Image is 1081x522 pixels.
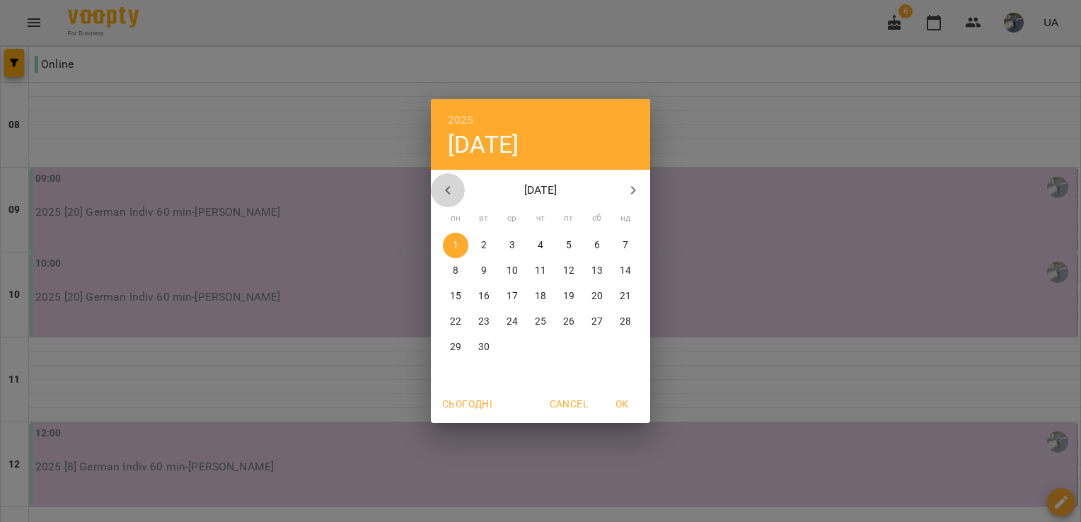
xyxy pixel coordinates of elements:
button: 16 [471,284,497,309]
button: 12 [556,258,582,284]
p: 14 [620,264,631,278]
p: 7 [623,238,628,253]
p: 13 [591,264,603,278]
p: 1 [453,238,458,253]
p: 25 [535,315,546,329]
button: 1 [443,233,468,258]
p: 29 [450,340,461,354]
p: 19 [563,289,574,303]
button: Сьогодні [437,391,498,417]
button: 24 [499,309,525,335]
p: 9 [481,264,487,278]
span: сб [584,211,610,226]
p: 12 [563,264,574,278]
button: 8 [443,258,468,284]
button: Cancel [544,391,594,417]
span: чт [528,211,553,226]
button: [DATE] [448,130,519,159]
button: 2025 [448,110,474,130]
button: 7 [613,233,638,258]
button: 10 [499,258,525,284]
p: 8 [453,264,458,278]
button: 27 [584,309,610,335]
button: 15 [443,284,468,309]
p: [DATE] [465,182,617,199]
p: 22 [450,315,461,329]
button: 17 [499,284,525,309]
button: 4 [528,233,553,258]
p: 16 [478,289,490,303]
button: 23 [471,309,497,335]
button: 14 [613,258,638,284]
p: 26 [563,315,574,329]
span: Сьогодні [442,395,492,412]
button: 18 [528,284,553,309]
button: 20 [584,284,610,309]
span: пт [556,211,582,226]
p: 27 [591,315,603,329]
button: 29 [443,335,468,360]
p: 5 [566,238,572,253]
p: 15 [450,289,461,303]
button: 11 [528,258,553,284]
p: 3 [509,238,515,253]
p: 11 [535,264,546,278]
p: 10 [507,264,518,278]
button: 22 [443,309,468,335]
button: 5 [556,233,582,258]
button: 21 [613,284,638,309]
span: вт [471,211,497,226]
span: нд [613,211,638,226]
button: 19 [556,284,582,309]
p: 21 [620,289,631,303]
span: Cancel [550,395,588,412]
p: 6 [594,238,600,253]
p: 30 [478,340,490,354]
button: 30 [471,335,497,360]
p: 18 [535,289,546,303]
span: OK [605,395,639,412]
p: 2 [481,238,487,253]
button: 26 [556,309,582,335]
p: 28 [620,315,631,329]
button: 2 [471,233,497,258]
button: 3 [499,233,525,258]
p: 17 [507,289,518,303]
p: 23 [478,315,490,329]
span: пн [443,211,468,226]
button: 9 [471,258,497,284]
p: 20 [591,289,603,303]
span: ср [499,211,525,226]
button: 6 [584,233,610,258]
button: OK [599,391,644,417]
button: 13 [584,258,610,284]
button: 28 [613,309,638,335]
p: 24 [507,315,518,329]
button: 25 [528,309,553,335]
p: 4 [538,238,543,253]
